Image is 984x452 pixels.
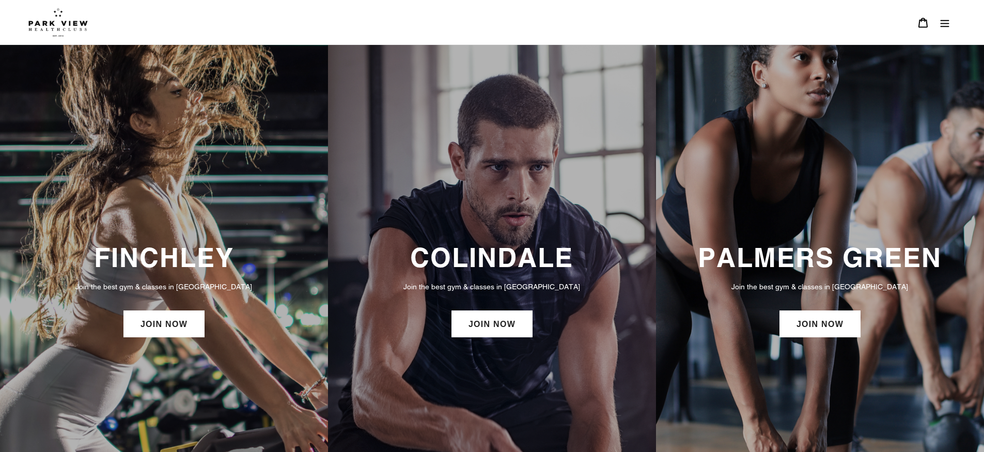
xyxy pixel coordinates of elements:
h3: PALMERS GREEN [666,242,974,273]
p: Join the best gym & classes in [GEOGRAPHIC_DATA] [666,281,974,292]
button: Menu [934,11,956,34]
p: Join the best gym & classes in [GEOGRAPHIC_DATA] [10,281,318,292]
img: Park view health clubs is a gym near you. [28,8,88,37]
h3: FINCHLEY [10,242,318,273]
a: JOIN NOW: Finchley Membership [123,310,205,337]
a: JOIN NOW: Colindale Membership [451,310,533,337]
p: Join the best gym & classes in [GEOGRAPHIC_DATA] [338,281,646,292]
h3: COLINDALE [338,242,646,273]
a: JOIN NOW: Palmers Green Membership [779,310,861,337]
